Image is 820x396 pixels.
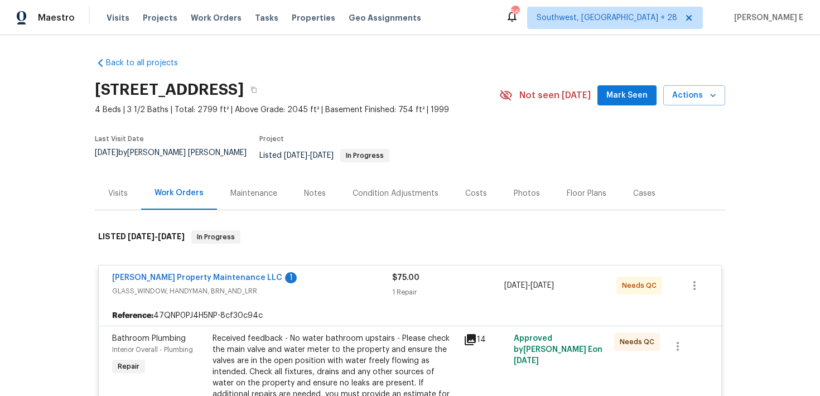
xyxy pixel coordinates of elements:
[597,85,657,106] button: Mark Seen
[99,306,721,326] div: 47QNP0PJ4H5NP-8cf30c94c
[514,188,540,199] div: Photos
[567,188,606,199] div: Floor Plans
[113,361,144,372] span: Repair
[143,12,177,23] span: Projects
[504,280,554,291] span: -
[95,84,244,95] h2: [STREET_ADDRESS]
[292,12,335,23] span: Properties
[622,280,661,291] span: Needs QC
[155,187,204,199] div: Work Orders
[38,12,75,23] span: Maestro
[255,14,278,22] span: Tasks
[112,310,153,321] b: Reference:
[192,231,239,243] span: In Progress
[349,12,421,23] span: Geo Assignments
[112,286,392,297] span: GLASS_WINDOW, HANDYMAN, BRN_AND_LRR
[465,188,487,199] div: Costs
[285,272,297,283] div: 1
[128,233,185,240] span: -
[95,149,259,170] div: by [PERSON_NAME] [PERSON_NAME]
[95,57,202,69] a: Back to all projects
[514,335,602,365] span: Approved by [PERSON_NAME] E on
[191,12,242,23] span: Work Orders
[537,12,677,23] span: Southwest, [GEOGRAPHIC_DATA] + 28
[158,233,185,240] span: [DATE]
[95,219,725,255] div: LISTED [DATE]-[DATE]In Progress
[95,149,118,157] span: [DATE]
[284,152,334,160] span: -
[259,136,284,142] span: Project
[107,12,129,23] span: Visits
[310,152,334,160] span: [DATE]
[230,188,277,199] div: Maintenance
[620,336,659,347] span: Needs QC
[284,152,307,160] span: [DATE]
[464,333,507,346] div: 14
[511,7,519,18] div: 569
[353,188,438,199] div: Condition Adjustments
[663,85,725,106] button: Actions
[606,89,648,103] span: Mark Seen
[259,152,389,160] span: Listed
[244,80,264,100] button: Copy Address
[392,287,504,298] div: 1 Repair
[341,152,388,159] span: In Progress
[392,274,419,282] span: $75.00
[514,357,539,365] span: [DATE]
[504,282,528,289] span: [DATE]
[730,12,803,23] span: [PERSON_NAME] E
[672,89,716,103] span: Actions
[112,346,193,353] span: Interior Overall - Plumbing
[108,188,128,199] div: Visits
[112,274,282,282] a: [PERSON_NAME] Property Maintenance LLC
[98,230,185,244] h6: LISTED
[530,282,554,289] span: [DATE]
[95,104,499,115] span: 4 Beds | 3 1/2 Baths | Total: 2799 ft² | Above Grade: 2045 ft² | Basement Finished: 754 ft² | 1999
[112,335,186,342] span: Bathroom Plumbing
[519,90,591,101] span: Not seen [DATE]
[304,188,326,199] div: Notes
[633,188,655,199] div: Cases
[128,233,155,240] span: [DATE]
[95,136,144,142] span: Last Visit Date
